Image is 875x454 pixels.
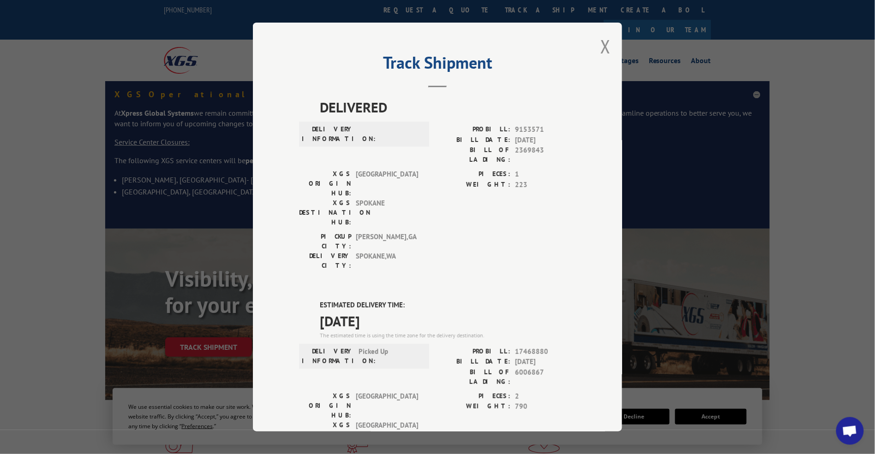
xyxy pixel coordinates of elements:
label: BILL DATE: [437,357,510,367]
span: Picked Up [359,347,421,366]
label: DELIVERY INFORMATION: [302,124,354,144]
label: DELIVERY INFORMATION: [302,347,354,366]
label: BILL OF LADING: [437,367,510,387]
span: [DATE] [515,357,576,367]
label: WEIGHT: [437,180,510,190]
label: PICKUP CITY: [299,232,351,251]
label: PIECES: [437,391,510,402]
span: [GEOGRAPHIC_DATA] [356,420,418,449]
span: 2369843 [515,145,576,165]
label: XGS DESTINATION HUB: [299,198,351,227]
span: 790 [515,401,576,412]
label: DELIVERY CITY: [299,251,351,271]
span: 223 [515,180,576,190]
span: SPOKANE , WA [356,251,418,271]
span: DELIVERED [320,97,576,118]
label: PIECES: [437,169,510,180]
span: [DATE] [320,311,576,331]
label: BILL DATE: [437,135,510,146]
span: 1 [515,169,576,180]
span: [GEOGRAPHIC_DATA] [356,169,418,198]
label: BILL OF LADING: [437,145,510,165]
span: [PERSON_NAME] , GA [356,232,418,251]
label: XGS DESTINATION HUB: [299,420,351,449]
button: Close modal [600,34,611,59]
span: 6006867 [515,367,576,387]
h2: Track Shipment [299,56,576,74]
div: The estimated time is using the time zone for the delivery destination. [320,331,576,340]
span: 17468880 [515,347,576,357]
span: [GEOGRAPHIC_DATA] [356,391,418,420]
label: WEIGHT: [437,401,510,412]
label: XGS ORIGIN HUB: [299,391,351,420]
label: PROBILL: [437,347,510,357]
span: SPOKANE [356,198,418,227]
a: Open chat [836,417,864,445]
label: XGS ORIGIN HUB: [299,169,351,198]
label: ESTIMATED DELIVERY TIME: [320,300,576,311]
span: [DATE] [515,135,576,146]
label: PROBILL: [437,124,510,135]
span: 9153571 [515,124,576,135]
span: 2 [515,391,576,402]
